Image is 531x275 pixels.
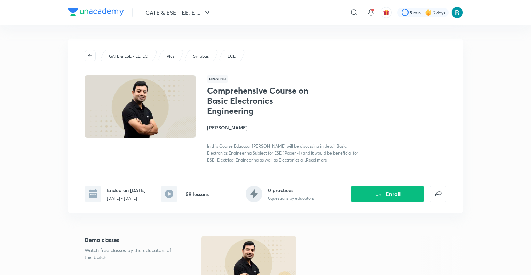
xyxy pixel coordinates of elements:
[425,9,432,16] img: streak
[107,187,146,194] h6: Ended on [DATE]
[68,8,124,18] a: Company Logo
[207,75,228,83] span: Hinglish
[85,236,179,244] h5: Demo classes
[381,7,392,18] button: avatar
[192,53,210,60] a: Syllabus
[68,8,124,16] img: Company Logo
[430,186,446,202] button: false
[141,6,216,19] button: GATE & ESE - EE, E ...
[166,53,176,60] a: Plus
[84,74,197,139] img: Thumbnail
[268,187,314,194] h6: 0 practices
[207,124,363,131] h4: [PERSON_NAME]
[207,143,358,163] span: In this Course Educator [PERSON_NAME] will be discussing in detail Basic Electronics Engineering ...
[107,195,146,202] p: [DATE] - [DATE]
[228,53,236,60] p: ECE
[109,53,148,60] p: GATE & ESE - EE, EC
[108,53,149,60] a: GATE & ESE - EE, EC
[268,195,314,202] p: 0 questions by educators
[167,53,174,60] p: Plus
[227,53,237,60] a: ECE
[193,53,209,60] p: Syllabus
[451,7,463,18] img: AaDeeTri
[351,186,424,202] button: Enroll
[85,247,179,261] p: Watch free classes by the educators of this batch
[207,86,321,116] h1: Comprehensive Course on Basic Electronics Engineering
[186,190,209,198] h6: 59 lessons
[383,9,389,16] img: avatar
[306,157,327,163] span: Read more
